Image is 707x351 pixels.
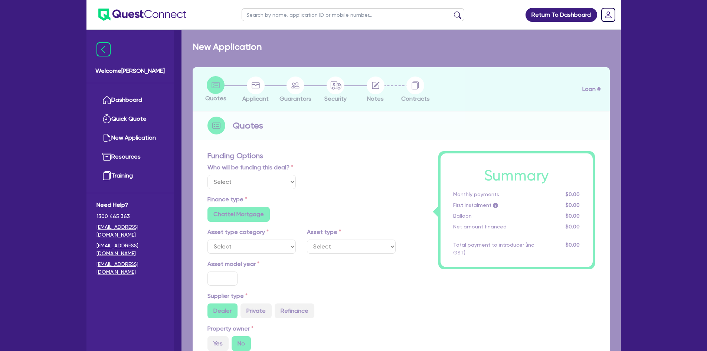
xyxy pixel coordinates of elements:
span: Welcome [PERSON_NAME] [95,66,165,75]
a: New Application [96,129,164,147]
img: quest-connect-logo-blue [98,9,186,21]
img: icon-menu-close [96,42,111,56]
a: Resources [96,147,164,166]
img: training [102,171,111,180]
a: Dropdown toggle [599,5,618,25]
a: [EMAIL_ADDRESS][DOMAIN_NAME] [96,223,164,239]
a: [EMAIL_ADDRESS][DOMAIN_NAME] [96,260,164,276]
img: new-application [102,133,111,142]
a: Dashboard [96,91,164,110]
img: quick-quote [102,114,111,123]
a: [EMAIL_ADDRESS][DOMAIN_NAME] [96,242,164,257]
span: 1300 465 363 [96,212,164,220]
img: resources [102,152,111,161]
a: Training [96,166,164,185]
a: Return To Dashboard [526,8,597,22]
span: Need Help? [96,201,164,209]
input: Search by name, application ID or mobile number... [242,8,464,21]
a: Quick Quote [96,110,164,129]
